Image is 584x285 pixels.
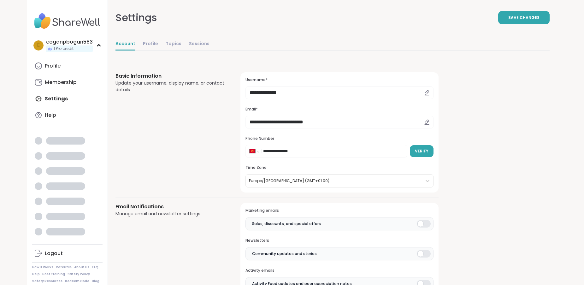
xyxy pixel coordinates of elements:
div: Manage email and newsletter settings [115,211,226,217]
a: Safety Policy [68,272,90,276]
h3: Marketing emails [245,208,433,213]
div: Settings [115,10,157,25]
a: FAQ [92,265,98,270]
a: Topics [166,38,181,50]
a: Profile [32,58,103,74]
a: Referrals [56,265,72,270]
div: Logout [45,250,63,257]
a: About Us [74,265,89,270]
div: eoganpbogan583 [46,39,93,45]
a: Safety Resources [32,279,62,283]
a: Profile [143,38,158,50]
h3: Username* [245,77,433,83]
h3: Newsletters [245,238,433,243]
a: Host Training [42,272,65,276]
a: Sessions [189,38,209,50]
div: Help [45,112,56,119]
a: Blog [92,279,99,283]
span: Verify [415,148,428,154]
h3: Basic Information [115,72,226,80]
h3: Email* [245,107,433,112]
div: Membership [45,79,77,86]
span: Sales, discounts, and special offers [252,221,321,227]
h3: Activity emails [245,268,433,273]
h3: Time Zone [245,165,433,170]
img: ShareWell Nav Logo [32,10,103,32]
h3: Phone Number [245,136,433,141]
a: Membership [32,75,103,90]
span: e [37,41,40,50]
a: Account [115,38,135,50]
a: How It Works [32,265,53,270]
a: Help [32,272,40,276]
button: Verify [410,145,434,157]
span: Save Changes [508,15,540,21]
div: Update your username, display name, or contact details [115,80,226,93]
h3: Email Notifications [115,203,226,211]
span: Community updates and stories [252,251,317,257]
a: Logout [32,246,103,261]
button: Save Changes [498,11,550,24]
a: Redeem Code [65,279,89,283]
span: 1 Pro credit [54,46,74,51]
div: Profile [45,62,61,69]
a: Help [32,108,103,123]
